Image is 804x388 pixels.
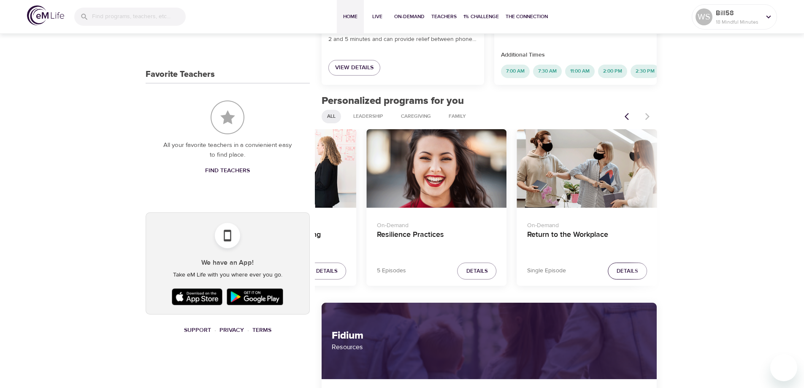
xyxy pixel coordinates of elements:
button: Return to the Workplace [517,129,657,208]
h2: Personalized programs for you [322,95,657,107]
h3: Favorite Teachers [146,70,215,79]
button: Details [307,263,347,280]
p: Single Episode [527,266,566,275]
span: Details [617,266,638,276]
button: Previous items [620,107,638,126]
span: On-Demand [394,12,425,21]
p: 18 Mindful Minutes [716,18,761,26]
span: 7:30 AM [533,68,562,75]
a: Support [184,326,211,334]
h4: Return to the Workplace [527,230,647,250]
a: Privacy [219,326,244,334]
li: · [214,325,216,336]
h4: Purposeful Decision Making [227,230,347,250]
div: 7:30 AM [533,65,562,78]
button: Purposeful Decision Making [217,129,357,208]
div: 2:30 PM [631,65,660,78]
p: On-Demand [377,218,497,230]
span: Details [316,266,338,276]
p: On-Demand [527,218,647,230]
span: Teachers [431,12,457,21]
img: logo [27,5,64,25]
span: 1% Challenge [463,12,499,21]
div: Family [443,110,471,123]
p: Take eM Life with you where ever you go. [153,271,303,279]
span: The Connection [506,12,548,21]
span: Family [444,113,471,120]
span: All [322,113,341,120]
p: Resources [332,342,647,352]
div: 2:00 PM [598,65,627,78]
span: Home [340,12,360,21]
span: View Details [335,62,374,73]
nav: breadcrumb [146,325,310,336]
span: 7:00 AM [501,68,530,75]
a: View Details [328,60,380,76]
span: 2:00 PM [598,68,627,75]
div: 11:00 AM [565,65,595,78]
p: Bill58 [716,8,761,18]
p: On-Demand [227,218,347,230]
span: Leadership [348,113,388,120]
span: 2:30 PM [631,68,660,75]
span: Find Teachers [205,166,250,176]
div: Leadership [348,110,389,123]
img: Apple App Store [170,286,225,307]
button: Details [608,263,647,280]
input: Find programs, teachers, etc... [92,8,186,26]
span: 11:00 AM [565,68,595,75]
div: Caregiving [395,110,436,123]
button: Resilience Practices [367,129,507,208]
h2: Fidium [332,330,647,342]
iframe: Button to launch messaging window [770,354,797,381]
a: Find Teachers [202,163,253,179]
img: Favorite Teachers [211,100,244,134]
button: Details [457,263,497,280]
img: Google Play Store [225,286,285,307]
div: 7:00 AM [501,65,530,78]
div: WS [696,8,712,25]
span: Details [466,266,488,276]
span: Live [367,12,387,21]
p: Additional Times [501,51,650,60]
a: Terms [252,326,271,334]
li: · [247,325,249,336]
span: Caregiving [396,113,436,120]
h5: We have an App! [153,258,303,267]
p: All your favorite teachers in a convienient easy to find place. [162,141,293,160]
p: 5 Episodes [377,266,406,275]
div: All [322,110,341,123]
h4: Resilience Practices [377,230,497,250]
